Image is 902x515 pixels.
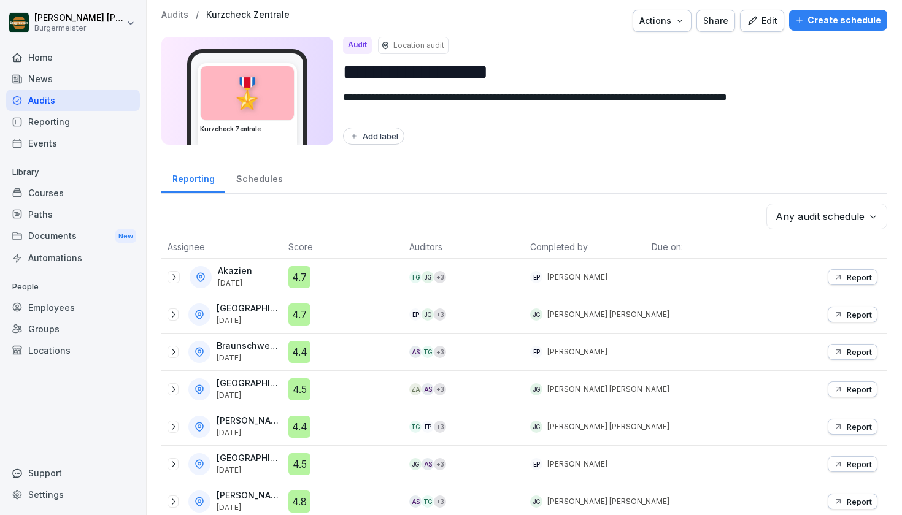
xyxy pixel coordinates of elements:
p: Completed by [530,240,639,253]
div: AS [409,495,422,508]
p: [DATE] [218,279,252,288]
a: Home [6,47,140,68]
div: + 3 [434,421,446,433]
p: [PERSON_NAME] [217,490,279,501]
div: TG [409,421,422,433]
p: [PERSON_NAME] [PERSON_NAME] [547,384,669,395]
p: People [6,277,140,297]
button: Report [828,494,877,509]
p: Report [847,272,872,282]
button: Report [828,419,877,435]
p: Location audit [393,40,444,51]
p: [PERSON_NAME] [PERSON_NAME] [547,496,669,507]
p: [DATE] [217,429,279,437]
div: 4.4 [288,416,310,438]
div: + 3 [434,495,446,508]
div: JG [409,458,422,470]
div: Audits [6,90,140,111]
a: Locations [6,340,140,361]
div: + 3 [434,271,446,283]
p: Report [847,310,872,319]
p: [DATE] [217,503,279,512]
a: News [6,68,140,90]
div: ZA [409,383,422,395]
p: Assignee [168,240,276,253]
p: [PERSON_NAME] [PERSON_NAME] [547,421,669,432]
div: 4.4 [288,341,310,363]
th: Auditors [403,235,524,259]
p: Burgermeister [34,24,124,32]
p: [PERSON_NAME] [547,459,607,470]
p: Report [847,459,872,469]
div: Edit [747,14,777,28]
div: 4.7 [288,303,310,326]
div: 4.8 [288,490,310,513]
div: + 3 [434,346,446,358]
p: Braunschweig Schloß [217,341,279,351]
button: Add label [343,128,404,145]
div: JG [422,271,434,283]
a: Settings [6,484,140,505]
a: Employees [6,297,140,318]
p: [PERSON_NAME] [217,416,279,426]
div: JG [530,421,542,433]
div: EP [530,458,542,470]
button: Share [696,10,735,32]
a: Reporting [161,162,225,193]
div: 4.5 [288,453,310,475]
p: Library [6,162,140,182]
div: AS [422,458,434,470]
a: Kurzcheck Zentrale [206,10,290,20]
button: Edit [740,10,784,32]
div: JG [422,308,434,321]
button: Report [828,307,877,322]
h3: Kurzcheck Zentrale [200,124,295,134]
p: Report [847,497,872,506]
div: EP [530,271,542,283]
p: Akazien [218,266,252,277]
div: Add label [349,131,398,141]
a: Courses [6,182,140,204]
button: Report [828,269,877,285]
div: AS [422,383,434,395]
p: [PERSON_NAME] [PERSON_NAME] [547,309,669,320]
p: [PERSON_NAME] [PERSON_NAME] [34,13,124,23]
div: + 3 [434,308,446,321]
div: Audit [343,37,372,54]
div: AS [409,346,422,358]
div: Groups [6,318,140,340]
a: Audits [161,10,188,20]
p: [DATE] [217,316,279,325]
p: Score [288,240,397,253]
div: EP [422,421,434,433]
a: Schedules [225,162,293,193]
p: [DATE] [217,466,279,475]
div: Support [6,462,140,484]
button: Report [828,456,877,472]
div: New [115,229,136,243]
a: Reporting [6,111,140,132]
p: [GEOGRAPHIC_DATA] [217,303,279,314]
div: JG [530,495,542,508]
div: TG [422,346,434,358]
p: Report [847,422,872,432]
p: [DATE] [217,391,279,400]
a: DocumentsNew [6,225,140,248]
a: Automations [6,247,140,269]
p: [GEOGRAPHIC_DATA] [217,378,279,389]
a: Paths [6,204,140,225]
div: 4.5 [288,378,310,400]
p: Report [847,384,872,394]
